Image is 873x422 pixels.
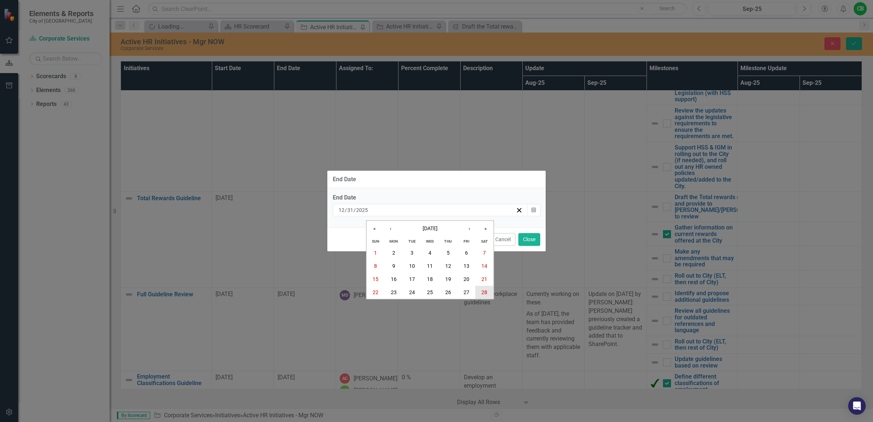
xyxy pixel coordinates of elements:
abbr: Friday [464,239,469,244]
button: February 17, 2026 [403,273,421,286]
span: [DATE] [423,225,438,231]
div: Open Intercom Messenger [848,397,866,415]
abbr: February 13, 2026 [464,263,469,269]
span: / [345,207,347,213]
button: February 23, 2026 [385,286,403,299]
input: dd [347,206,354,214]
input: mm [338,206,345,214]
abbr: February 14, 2026 [481,263,487,269]
button: Close [518,233,540,246]
button: February 1, 2026 [366,246,385,259]
button: February 28, 2026 [475,286,493,299]
button: [DATE] [399,221,461,237]
button: February 13, 2026 [457,259,476,273]
button: February 3, 2026 [403,246,421,259]
abbr: February 4, 2026 [428,250,431,256]
button: February 4, 2026 [421,246,439,259]
abbr: Sunday [372,239,379,244]
abbr: February 1, 2026 [374,250,377,256]
div: End Date [333,176,356,183]
button: February 2, 2026 [385,246,403,259]
span: / [354,207,356,213]
button: February 6, 2026 [457,246,476,259]
button: February 25, 2026 [421,286,439,299]
button: February 20, 2026 [457,273,476,286]
abbr: Monday [389,239,398,244]
abbr: February 5, 2026 [447,250,450,256]
button: February 7, 2026 [475,246,493,259]
button: February 12, 2026 [439,259,457,273]
abbr: February 15, 2026 [373,276,378,282]
abbr: February 24, 2026 [409,289,415,295]
div: End Date [333,194,540,202]
button: February 5, 2026 [439,246,457,259]
abbr: February 17, 2026 [409,276,415,282]
abbr: February 16, 2026 [391,276,397,282]
button: ‹ [382,221,399,237]
abbr: February 27, 2026 [464,289,469,295]
button: February 14, 2026 [475,259,493,273]
button: February 15, 2026 [366,273,385,286]
abbr: Thursday [444,239,452,244]
abbr: Saturday [481,239,488,244]
button: February 26, 2026 [439,286,457,299]
abbr: February 6, 2026 [465,250,468,256]
button: February 21, 2026 [475,273,493,286]
button: February 8, 2026 [366,259,385,273]
abbr: February 12, 2026 [445,263,451,269]
abbr: February 23, 2026 [391,289,397,295]
abbr: February 19, 2026 [445,276,451,282]
abbr: February 11, 2026 [427,263,433,269]
abbr: February 22, 2026 [373,289,378,295]
button: » [477,221,493,237]
abbr: February 7, 2026 [483,250,486,256]
abbr: Wednesday [426,239,434,244]
button: February 19, 2026 [439,273,457,286]
button: February 16, 2026 [385,273,403,286]
button: February 22, 2026 [366,286,385,299]
button: › [461,221,477,237]
abbr: February 18, 2026 [427,276,433,282]
abbr: February 2, 2026 [392,250,395,256]
button: February 11, 2026 [421,259,439,273]
button: Cancel [491,233,515,246]
button: February 9, 2026 [385,259,403,273]
button: « [366,221,382,237]
button: February 10, 2026 [403,259,421,273]
input: yyyy [356,206,368,214]
abbr: February 25, 2026 [427,289,433,295]
abbr: February 10, 2026 [409,263,415,269]
abbr: February 21, 2026 [481,276,487,282]
button: February 27, 2026 [457,286,476,299]
abbr: February 9, 2026 [392,263,395,269]
abbr: February 28, 2026 [481,289,487,295]
abbr: February 20, 2026 [464,276,469,282]
button: February 18, 2026 [421,273,439,286]
button: February 24, 2026 [403,286,421,299]
abbr: February 26, 2026 [445,289,451,295]
abbr: February 3, 2026 [411,250,413,256]
abbr: Tuesday [408,239,416,244]
abbr: February 8, 2026 [374,263,377,269]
